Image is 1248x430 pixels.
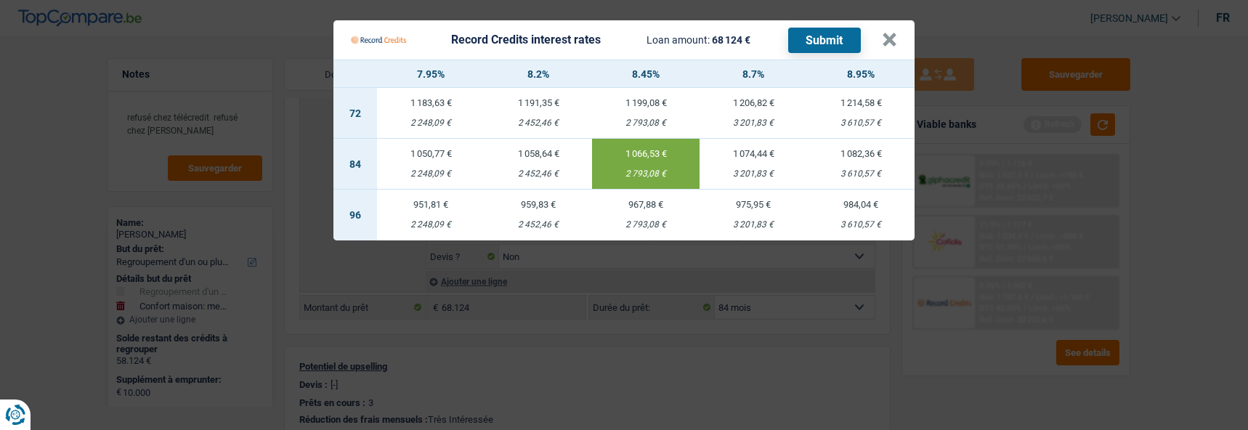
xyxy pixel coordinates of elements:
div: 1 066,53 € [592,149,700,158]
div: 3 610,57 € [807,169,915,179]
div: 2 452,46 € [485,169,592,179]
div: 3 201,83 € [700,169,807,179]
div: 1 183,63 € [377,98,485,107]
td: 84 [333,139,377,190]
div: 1 214,58 € [807,98,915,107]
div: 1 191,35 € [485,98,592,107]
div: 1 206,82 € [700,98,807,107]
td: 72 [333,88,377,139]
td: 96 [333,190,377,240]
div: 1 074,44 € [700,149,807,158]
th: 8.45% [592,60,700,88]
span: Loan amount: [647,34,710,46]
div: 951,81 € [377,200,485,209]
span: 68 124 € [712,34,750,46]
div: 3 610,57 € [807,220,915,230]
div: 2 452,46 € [485,118,592,128]
div: 2 793,08 € [592,169,700,179]
div: 975,95 € [700,200,807,209]
div: 2 248,09 € [377,118,485,128]
div: 1 058,64 € [485,149,592,158]
button: Submit [788,28,861,53]
div: 1 050,77 € [377,149,485,158]
div: 1 199,08 € [592,98,700,107]
th: 8.95% [807,60,915,88]
div: 2 793,08 € [592,118,700,128]
button: × [882,33,897,47]
div: 3 201,83 € [700,118,807,128]
div: 2 248,09 € [377,169,485,179]
th: 7.95% [377,60,485,88]
div: 959,83 € [485,200,592,209]
div: 984,04 € [807,200,915,209]
div: 2 452,46 € [485,220,592,230]
div: 967,88 € [592,200,700,209]
img: Record Credits [351,26,406,54]
div: 2 248,09 € [377,220,485,230]
div: 3 201,83 € [700,220,807,230]
th: 8.7% [700,60,807,88]
div: Record Credits interest rates [451,34,601,46]
th: 8.2% [485,60,592,88]
div: 3 610,57 € [807,118,915,128]
div: 2 793,08 € [592,220,700,230]
div: 1 082,36 € [807,149,915,158]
